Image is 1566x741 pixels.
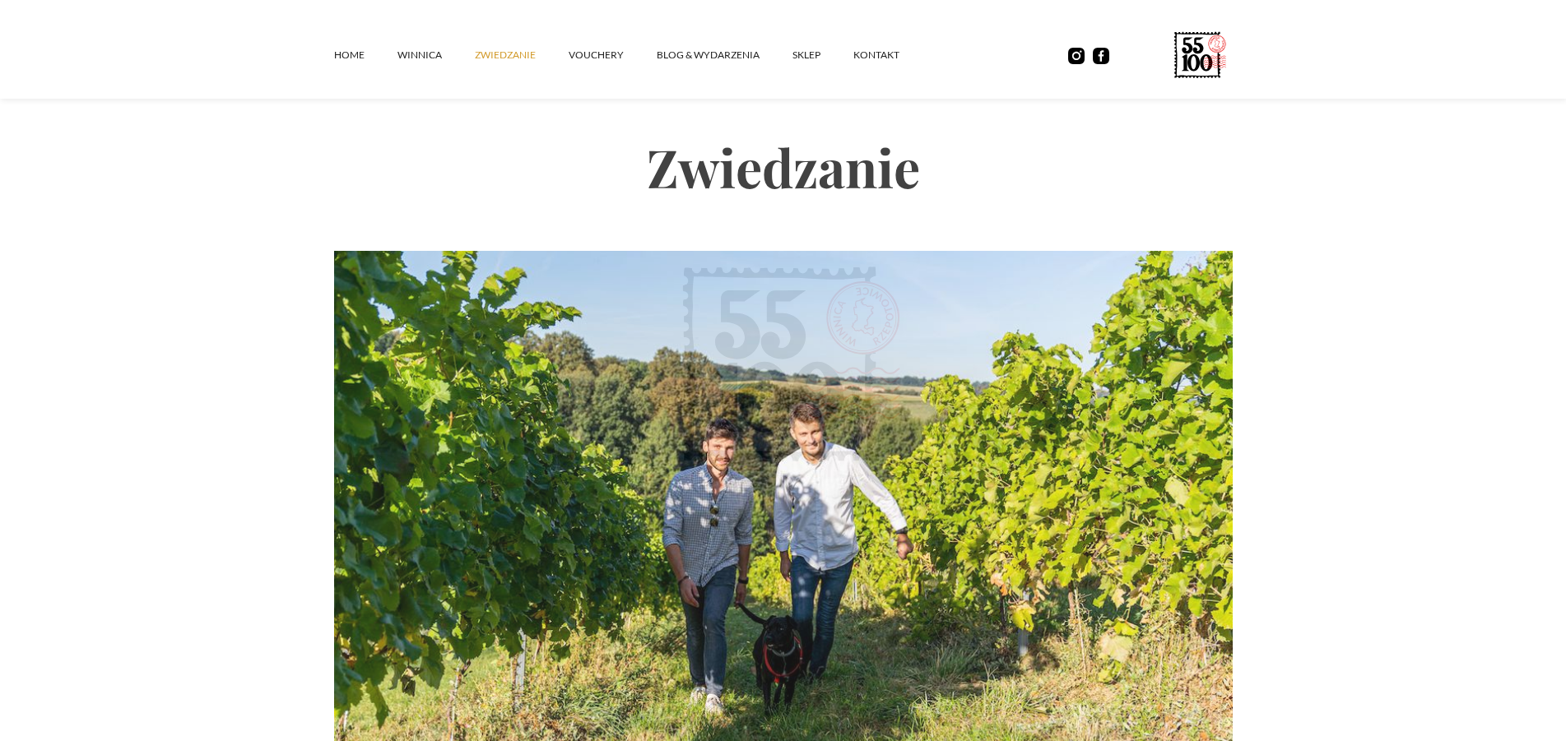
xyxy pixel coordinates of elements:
a: winnica [397,30,475,80]
a: SKLEP [792,30,853,80]
a: Home [334,30,397,80]
a: kontakt [853,30,932,80]
a: vouchery [569,30,657,80]
a: ZWIEDZANIE [475,30,569,80]
a: Blog & Wydarzenia [657,30,792,80]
